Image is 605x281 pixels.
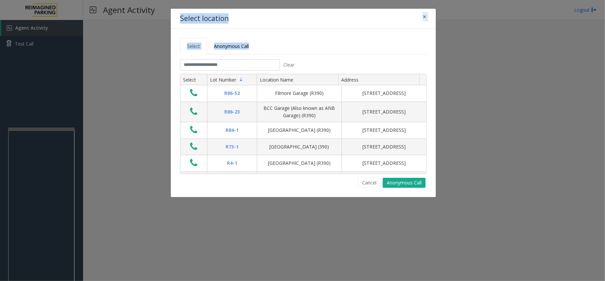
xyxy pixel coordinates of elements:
div: R86-23 [211,108,253,116]
div: [STREET_ADDRESS] [346,143,422,150]
div: R86-52 [211,90,253,97]
span: Select [187,43,200,49]
th: Select [180,74,207,86]
button: Close [418,9,431,25]
div: [GEOGRAPHIC_DATA] (R390) [261,159,338,167]
div: [STREET_ADDRESS] [346,108,422,116]
span: Anonymous Call [214,43,249,49]
div: [GEOGRAPHIC_DATA] (R390) [261,127,338,134]
div: R73-1 [211,143,253,150]
span: Address [341,77,358,83]
div: [STREET_ADDRESS] [346,127,422,134]
button: Anonymous Call [383,178,426,188]
div: [STREET_ADDRESS] [346,90,422,97]
div: BCC Garage (Also known as ANB Garage) (R390) [261,105,338,120]
button: Clear [280,59,298,71]
div: R4-1 [211,159,253,167]
button: Cancel [358,178,381,188]
span: Location Name [260,77,293,83]
ul: Tabs [180,38,427,54]
div: R84-1 [211,127,253,134]
span: Sortable [239,77,244,82]
span: × [423,12,427,21]
div: [GEOGRAPHIC_DATA] (390) [261,143,338,150]
h4: Select location [180,13,229,24]
div: [STREET_ADDRESS] [346,159,422,167]
div: Data table [180,74,426,173]
span: Lot Number [210,77,236,83]
div: Filmore Garage (R390) [261,90,338,97]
